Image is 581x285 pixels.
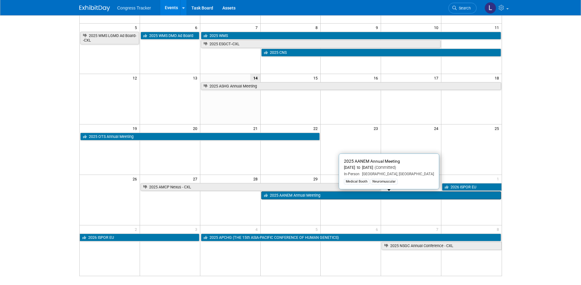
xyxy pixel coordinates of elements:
[433,74,441,82] span: 17
[192,175,200,183] span: 27
[201,40,440,48] a: 2025 ESGCT--CXL
[80,32,139,44] a: 2025 WMS LGMD Ad Board--CXL
[134,225,140,233] span: 2
[373,74,381,82] span: 16
[315,225,320,233] span: 5
[250,74,260,82] span: 14
[448,3,477,13] a: Search
[255,225,260,233] span: 4
[313,175,320,183] span: 29
[485,2,496,14] img: Lynne McPherson
[201,32,501,40] a: 2025 WMS
[371,179,398,184] div: Neuromuscular
[344,165,434,170] div: [DATE] to [DATE]
[375,24,381,31] span: 9
[373,165,396,170] span: (Committed)
[80,234,199,242] a: 2026 ISPOR EU
[201,82,501,90] a: 2025 ASHG Annual Meeting
[344,159,400,164] span: 2025 AANEM Annual Meeting
[134,24,140,31] span: 5
[315,24,320,31] span: 8
[132,74,140,82] span: 12
[382,242,501,250] a: 2025 NSGC Annual Conference - CXL
[360,172,434,176] span: [GEOGRAPHIC_DATA], [GEOGRAPHIC_DATA]
[344,172,360,176] span: In-Person
[194,225,200,233] span: 3
[344,179,369,184] div: Medical Booth
[496,175,502,183] span: 1
[373,124,381,132] span: 23
[201,234,501,242] a: 2025 APCHG (THE 15th ASIA-PACIFIC CONFERENCE OF HUMAN GENETICS)
[80,133,320,141] a: 2025 OTS Annual Meeting
[255,24,260,31] span: 7
[494,24,502,31] span: 11
[79,5,110,11] img: ExhibitDay
[313,124,320,132] span: 22
[457,6,471,10] span: Search
[192,124,200,132] span: 20
[494,124,502,132] span: 25
[433,24,441,31] span: 10
[194,24,200,31] span: 6
[132,175,140,183] span: 26
[375,225,381,233] span: 6
[496,225,502,233] span: 8
[436,225,441,233] span: 7
[261,49,501,57] a: 2025 CNS
[132,124,140,132] span: 19
[192,74,200,82] span: 13
[313,74,320,82] span: 15
[494,74,502,82] span: 18
[442,183,501,191] a: 2026 ISPOR EU
[117,6,151,10] span: Congress Tracker
[141,183,380,191] a: 2025 AMCP Nexus - CXL
[433,124,441,132] span: 24
[253,175,260,183] span: 28
[261,191,501,199] a: 2025 AANEM Annual Meeting
[141,32,199,40] a: 2025 WMS DMD Ad Board
[253,124,260,132] span: 21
